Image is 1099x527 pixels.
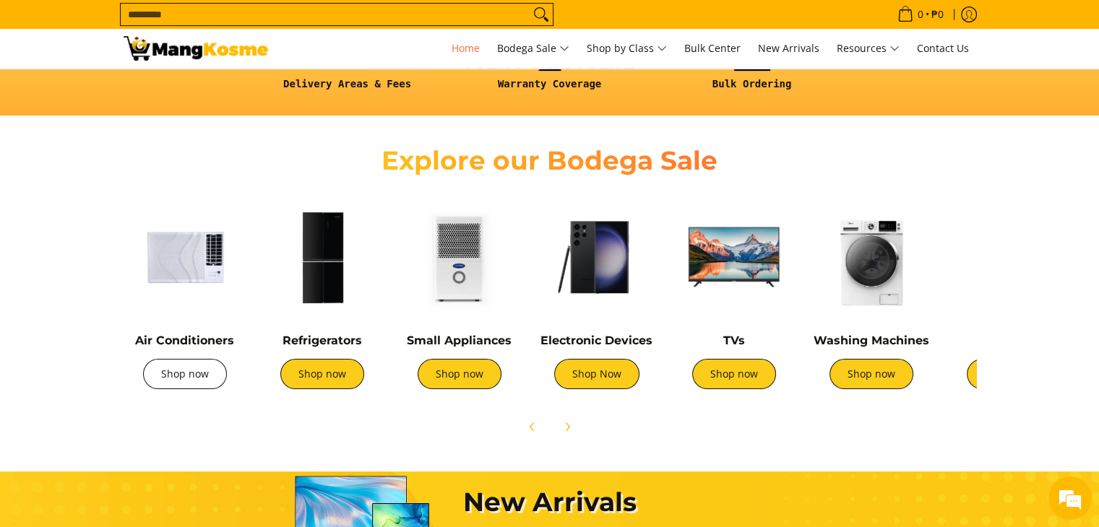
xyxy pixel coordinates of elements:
[517,411,548,443] button: Previous
[418,359,501,389] a: Shop now
[723,334,745,347] a: TVs
[692,359,776,389] a: Shop now
[579,29,674,68] a: Shop by Class
[340,144,759,177] h2: Explore our Bodega Sale
[143,359,227,389] a: Shop now
[452,41,480,55] span: Home
[261,196,384,318] img: Refrigerators
[684,41,741,55] span: Bulk Center
[535,196,658,318] img: Electronic Devices
[135,334,234,347] a: Air Conditioners
[810,196,933,318] img: Washing Machines
[124,36,268,61] img: Mang Kosme: Your Home Appliances Warehouse Sale Partner!
[829,359,913,389] a: Shop now
[398,196,521,318] img: Small Appliances
[124,196,246,318] img: Air Conditioners
[967,359,1051,389] a: Shop now
[551,411,583,443] button: Next
[587,40,667,58] span: Shop by Class
[283,334,362,347] a: Refrigerators
[829,29,907,68] a: Resources
[947,196,1070,318] img: Cookers
[929,9,946,19] span: ₱0
[497,40,569,58] span: Bodega Sale
[554,359,639,389] a: Shop Now
[814,334,929,347] a: Washing Machines
[407,334,512,347] a: Small Appliances
[530,4,553,25] button: Search
[673,196,796,318] img: TVs
[837,40,900,58] span: Resources
[490,29,577,68] a: Bodega Sale
[917,41,969,55] span: Contact Us
[444,29,487,68] a: Home
[751,29,827,68] a: New Arrivals
[910,29,976,68] a: Contact Us
[283,29,976,68] nav: Main Menu
[540,334,652,347] a: Electronic Devices
[758,41,819,55] span: New Arrivals
[677,29,748,68] a: Bulk Center
[280,359,364,389] a: Shop now
[915,9,926,19] span: 0
[893,6,948,22] span: •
